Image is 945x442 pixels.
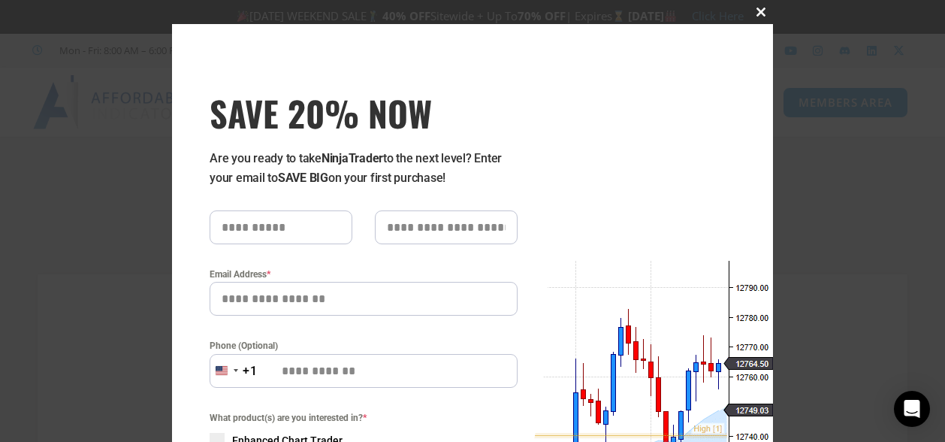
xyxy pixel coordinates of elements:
span: SAVE 20% NOW [210,92,518,134]
div: +1 [243,362,258,381]
p: Are you ready to take to the next level? Enter your email to on your first purchase! [210,149,518,188]
strong: NinjaTrader [322,151,383,165]
span: What product(s) are you interested in? [210,410,518,425]
div: Open Intercom Messenger [894,391,930,427]
strong: SAVE BIG [278,171,328,185]
label: Email Address [210,267,518,282]
label: Phone (Optional) [210,338,518,353]
button: Selected country [210,354,258,388]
